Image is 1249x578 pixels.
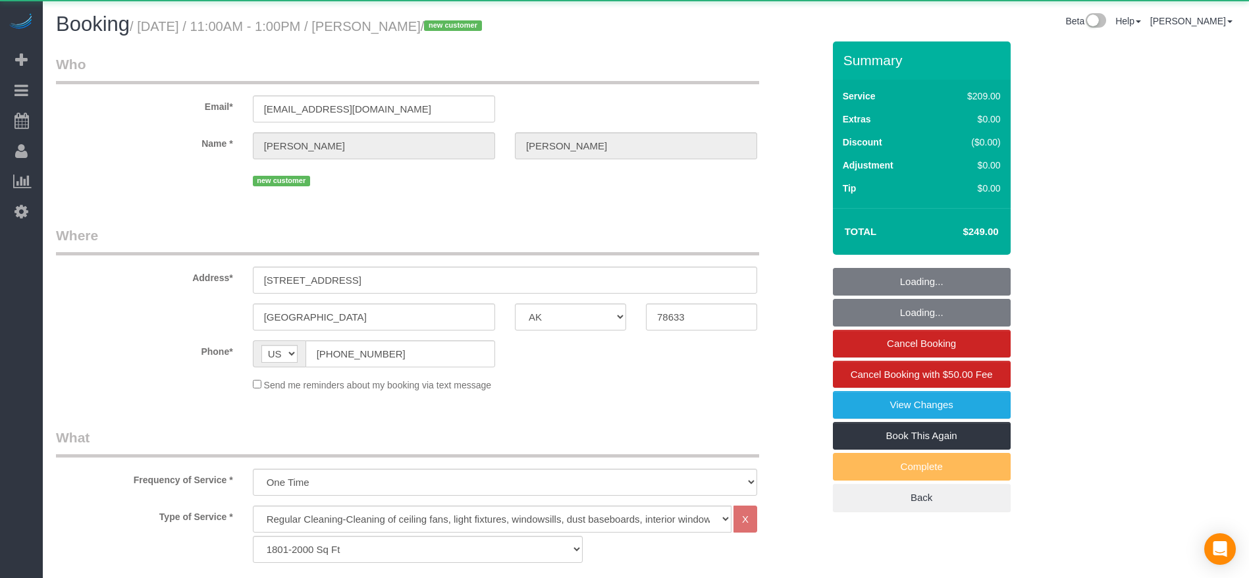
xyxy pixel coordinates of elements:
strong: Total [845,226,877,237]
input: Email* [253,95,495,122]
a: Help [1115,16,1141,26]
h3: Summary [843,53,1004,68]
label: Extras [843,113,871,126]
label: Address* [46,267,243,284]
label: Email* [46,95,243,113]
a: Beta [1065,16,1106,26]
label: Discount [843,136,882,149]
div: ($0.00) [940,136,1001,149]
a: [PERSON_NAME] [1150,16,1233,26]
h4: $249.00 [923,226,998,238]
a: Book This Again [833,422,1011,450]
a: Back [833,484,1011,512]
label: Name * [46,132,243,150]
label: Service [843,90,876,103]
input: First Name* [253,132,495,159]
input: Last Name* [515,132,757,159]
input: Phone* [306,340,495,367]
legend: What [56,428,759,458]
label: Phone* [46,340,243,358]
div: $0.00 [940,182,1001,195]
span: Send me reminders about my booking via text message [264,380,492,390]
label: Frequency of Service * [46,469,243,486]
input: City* [253,303,495,330]
a: Cancel Booking with $50.00 Fee [833,361,1011,388]
span: Booking [56,13,130,36]
input: Zip Code* [646,303,757,330]
div: $0.00 [940,159,1001,172]
legend: Who [56,55,759,84]
a: View Changes [833,391,1011,419]
small: / [DATE] / 11:00AM - 1:00PM / [PERSON_NAME] [130,19,486,34]
div: $209.00 [940,90,1001,103]
label: Tip [843,182,857,195]
div: Open Intercom Messenger [1204,533,1236,565]
span: / [421,19,486,34]
div: $0.00 [940,113,1001,126]
a: Cancel Booking [833,330,1011,357]
img: Automaid Logo [8,13,34,32]
legend: Where [56,226,759,255]
label: Adjustment [843,159,893,172]
span: new customer [424,20,481,31]
img: New interface [1084,13,1106,30]
span: Cancel Booking with $50.00 Fee [851,369,993,380]
label: Type of Service * [46,506,243,523]
span: new customer [253,176,310,186]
